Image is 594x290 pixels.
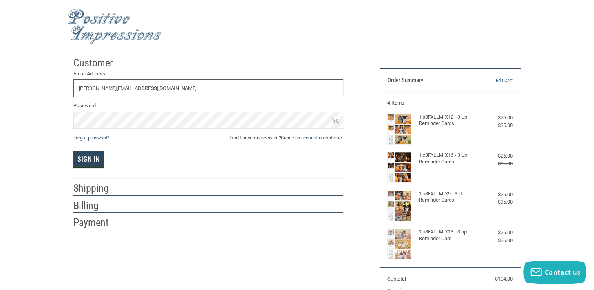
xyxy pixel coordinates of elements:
[473,77,513,84] a: Edit Cart
[545,268,581,277] span: Contact us
[73,182,119,195] h2: Shipping
[481,114,513,122] div: $26.00
[419,191,480,204] h4: 1 x 3FALLMIX9 - 3 Up Reminder Cards
[481,152,513,160] div: $26.00
[73,70,343,78] label: Email Address
[73,57,119,70] h2: Customer
[419,152,480,165] h4: 1 x 3FALLMIX16 - 3 Up Reminder Cards
[481,229,513,237] div: $26.00
[481,121,513,129] div: $35.00
[281,135,317,141] a: Create an account
[73,102,343,110] label: Password
[523,261,586,284] button: Contact us
[387,100,513,106] h3: 4 Items
[481,237,513,244] div: $35.00
[387,276,406,282] span: Subtotal
[419,229,480,242] h4: 1 x 3FALLMIX13 - 3 up Reminder Card
[73,199,119,212] h2: Billing
[387,77,473,84] h3: Order Summary
[73,216,119,229] h2: Payment
[73,135,109,141] a: Forgot password?
[73,151,104,168] button: Sign In
[230,134,343,142] span: Don’t have an account? to continue.
[481,191,513,198] div: $26.00
[481,198,513,206] div: $35.00
[495,276,513,282] span: $104.00
[481,160,513,168] div: $35.00
[419,114,480,127] h4: 1 x 3FALLMIX12 - 3 Up Reminder Cards
[68,9,162,44] img: Positive Impressions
